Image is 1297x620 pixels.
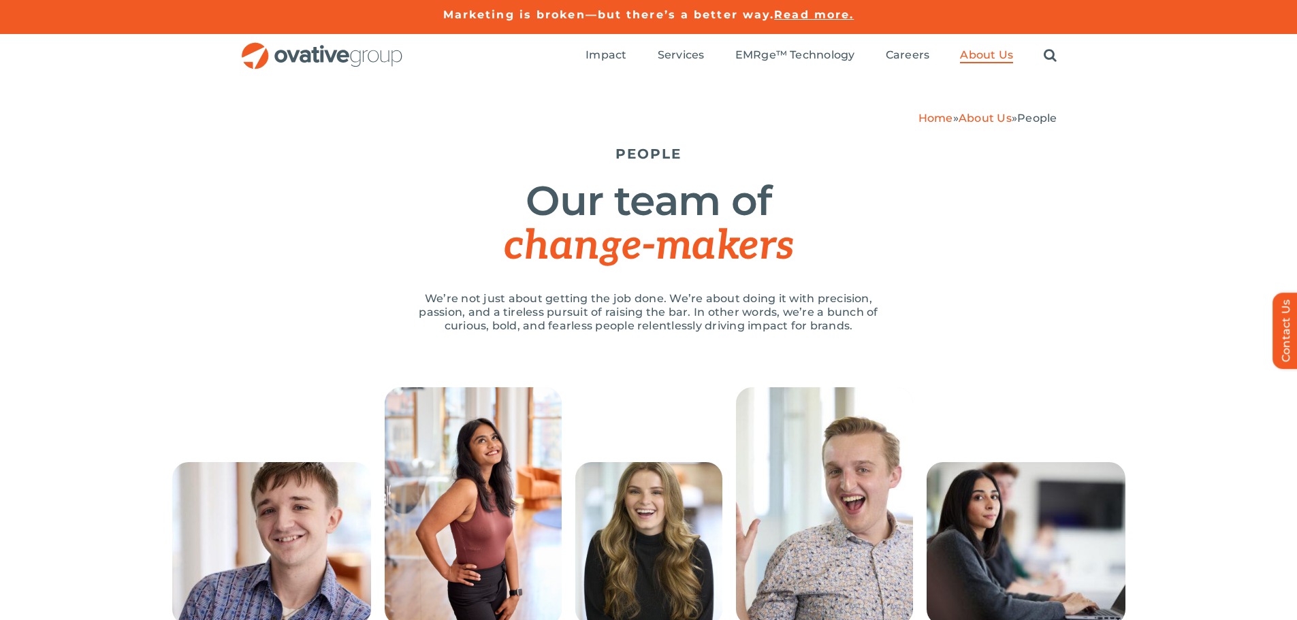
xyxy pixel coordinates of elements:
span: People [1017,112,1057,125]
p: We’re not just about getting the job done. We’re about doing it with precision, passion, and a ti... [404,292,894,333]
a: Read more. [774,8,854,21]
h1: Our team of [240,179,1057,268]
span: EMRge™ Technology [735,48,855,62]
a: Marketing is broken—but there’s a better way. [443,8,775,21]
a: OG_Full_horizontal_RGB [240,41,404,54]
a: Impact [586,48,626,63]
a: Services [658,48,705,63]
span: » » [918,112,1057,125]
a: Home [918,112,953,125]
span: Impact [586,48,626,62]
span: About Us [960,48,1013,62]
a: About Us [959,112,1012,125]
a: EMRge™ Technology [735,48,855,63]
span: change-makers [504,222,792,271]
nav: Menu [586,34,1057,78]
a: Careers [886,48,930,63]
span: Careers [886,48,930,62]
a: Search [1044,48,1057,63]
span: Services [658,48,705,62]
h5: PEOPLE [240,146,1057,162]
a: About Us [960,48,1013,63]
